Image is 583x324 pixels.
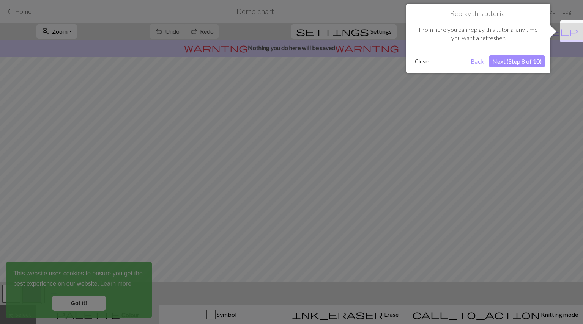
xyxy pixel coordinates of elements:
h1: Replay this tutorial [412,9,545,18]
div: Replay this tutorial [406,4,550,73]
button: Next (Step 8 of 10) [489,55,545,67]
button: Close [412,56,432,67]
button: Back [468,55,487,67]
div: From here you can replay this tutorial any time you want a refresher. [412,18,545,50]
